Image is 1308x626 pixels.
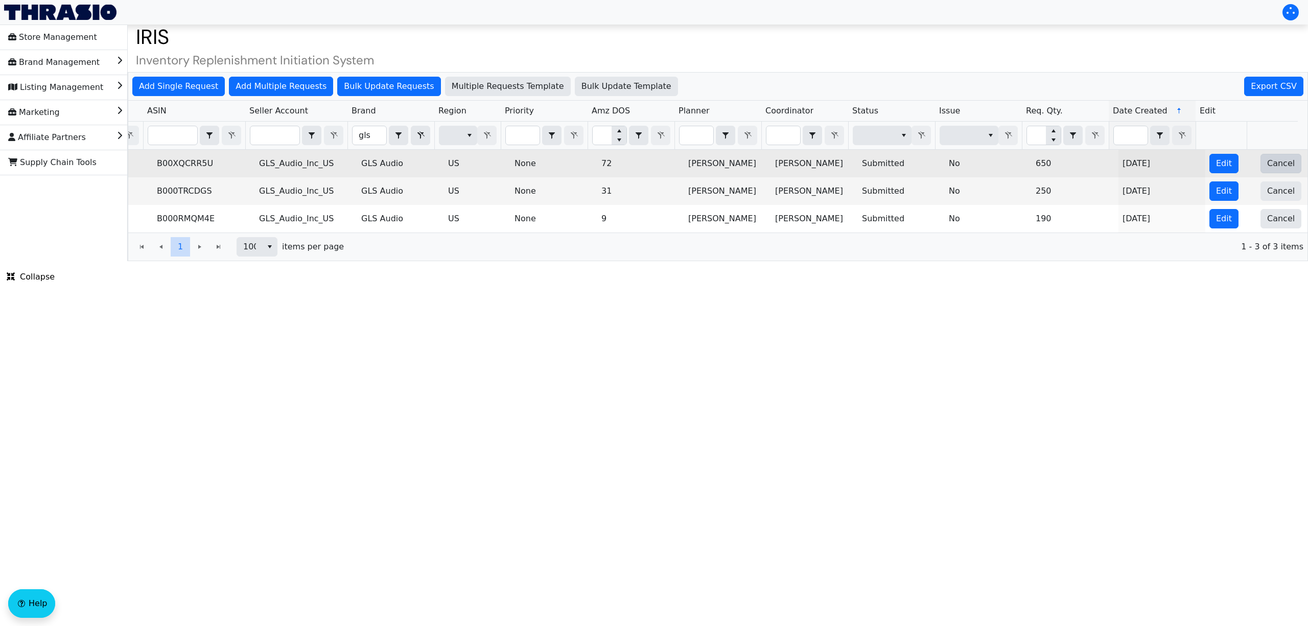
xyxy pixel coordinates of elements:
[575,77,678,96] button: Bulk Update Template
[505,105,534,117] span: Priority
[128,25,1308,49] h1: IRIS
[896,126,911,145] button: select
[1151,126,1169,145] button: select
[1260,154,1301,173] button: Cancel
[1118,205,1205,233] td: [DATE]
[1032,177,1118,205] td: 250
[389,126,408,145] span: Choose Operator
[1113,105,1167,117] span: Date Created
[200,126,219,145] button: select
[352,241,1303,253] span: 1 - 3 of 3 items
[592,105,630,117] span: Amz DOS
[945,177,1032,205] td: No
[771,150,858,177] td: [PERSON_NAME]
[945,205,1032,233] td: No
[8,589,55,618] button: Help floatingactionbutton
[148,126,197,145] input: Filter
[147,105,167,117] span: ASIN
[178,241,183,253] span: 1
[357,150,444,177] td: GLS Audio
[1150,126,1170,145] span: Choose Operator
[1032,150,1118,177] td: 650
[389,126,408,145] button: select
[510,150,597,177] td: None
[444,205,510,233] td: US
[1209,181,1239,201] button: Edit
[249,105,308,117] span: Seller Account
[262,238,277,256] button: select
[1046,135,1061,145] button: Decrease value
[612,126,626,135] button: Increase value
[7,271,55,283] span: Collapse
[255,150,357,177] td: GLS_Audio_Inc_US
[1118,177,1205,205] td: [DATE]
[1022,122,1109,150] th: Filter
[510,205,597,233] td: None
[357,205,444,233] td: GLS Audio
[153,177,255,205] td: B000TRCDGS
[200,126,219,145] span: Choose Operator
[510,177,597,205] td: None
[236,80,326,92] span: Add Multiple Requests
[1032,205,1118,233] td: 190
[337,77,440,96] button: Bulk Update Requests
[128,53,1308,68] h4: Inventory Replenishment Initiation System
[684,205,771,233] td: [PERSON_NAME]
[858,177,945,205] td: Submitted
[8,129,86,146] span: Affiliate Partners
[444,150,510,177] td: US
[935,122,1022,150] th: Filter
[765,105,813,117] span: Coordinator
[588,122,674,150] th: Filter
[8,104,60,121] span: Marketing
[761,122,848,150] th: Filter
[255,205,357,233] td: GLS_Audio_Inc_US
[629,126,648,145] span: Choose Operator
[1260,181,1301,201] button: Cancel
[1209,209,1239,228] button: Edit
[1046,126,1061,135] button: Increase value
[139,80,218,92] span: Add Single Request
[357,177,444,205] td: GLS Audio
[245,122,347,150] th: Filter
[302,126,321,145] span: Choose Operator
[803,126,822,145] span: Choose Operator
[153,150,255,177] td: B00XQCRR5U
[438,105,466,117] span: Region
[597,205,684,233] td: 9
[680,126,713,145] input: Filter
[803,126,822,145] button: select
[939,105,960,117] span: Issue
[1118,150,1205,177] td: [DATE]
[462,126,477,145] button: select
[940,126,998,145] span: Filter
[848,122,935,150] th: Filter
[1200,105,1216,117] span: Edit
[8,54,100,71] span: Brand Management
[1109,122,1196,150] th: Filter
[29,597,47,610] span: Help
[237,237,277,257] span: Page size
[853,126,912,145] span: Filter
[1063,126,1083,145] span: Choose Operator
[945,150,1032,177] td: No
[250,126,299,145] input: Filter
[302,126,321,145] button: select
[352,105,376,117] span: Brand
[353,126,386,145] input: Filter
[1114,126,1148,145] input: Filter
[597,177,684,205] td: 31
[506,126,540,145] input: Filter
[132,77,225,96] button: Add Single Request
[143,122,245,150] th: Filter
[716,126,735,145] span: Choose Operator
[771,205,858,233] td: [PERSON_NAME]
[766,126,800,145] input: Filter
[8,154,97,171] span: Supply Chain Tools
[411,126,430,145] button: Clear
[1244,77,1303,96] div: Export CSV
[858,150,945,177] td: Submitted
[255,177,357,205] td: GLS_Audio_Inc_US
[452,80,564,92] span: Multiple Requests Template
[543,126,561,145] button: select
